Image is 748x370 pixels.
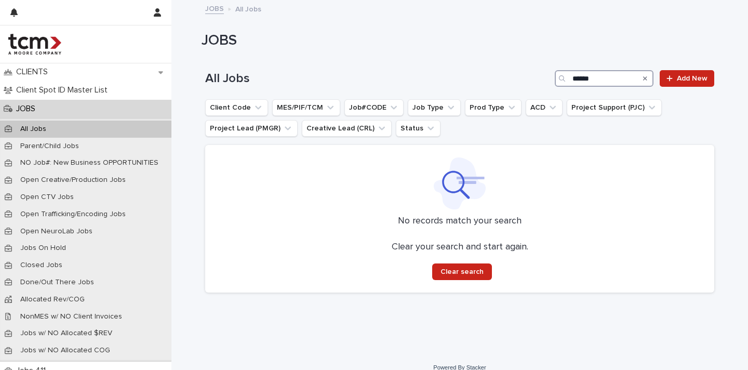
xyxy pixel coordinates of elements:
[660,70,714,87] a: Add New
[12,329,121,338] p: Jobs w/ NO Allocated $REV
[12,193,82,202] p: Open CTV Jobs
[408,99,461,116] button: Job Type
[12,295,93,304] p: Allocated Rev/COG
[12,176,134,184] p: Open Creative/Production Jobs
[12,125,55,134] p: All Jobs
[302,120,392,137] button: Creative Lead (CRL)
[12,244,74,253] p: Jobs On Hold
[12,227,101,236] p: Open NeuroLab Jobs
[12,104,44,114] p: JOBS
[526,99,563,116] button: ACD
[12,261,71,270] p: Closed Jobs
[12,210,134,219] p: Open Trafficking/Encoding Jobs
[202,32,711,50] h1: JOBS
[218,216,702,227] p: No records match your search
[677,75,707,82] span: Add New
[235,3,261,14] p: All Jobs
[12,142,87,151] p: Parent/Child Jobs
[272,99,340,116] button: MES/PIF/TCM
[8,34,61,55] img: 4hMmSqQkux38exxPVZHQ
[440,268,484,275] span: Clear search
[12,312,130,321] p: NonMES w/ NO Client Invoices
[432,263,492,280] button: Clear search
[205,71,551,86] h1: All Jobs
[12,85,116,95] p: Client Spot ID Master List
[396,120,440,137] button: Status
[205,2,224,14] a: JOBS
[12,158,167,167] p: NO Job#: New Business OPPORTUNITIES
[205,99,268,116] button: Client Code
[465,99,522,116] button: Prod Type
[12,67,56,77] p: CLIENTS
[12,278,102,287] p: Done/Out There Jobs
[12,346,118,355] p: Jobs w/ NO Allocated COG
[205,120,298,137] button: Project Lead (PMGR)
[567,99,662,116] button: Project Support (PJC)
[344,99,404,116] button: Job#CODE
[392,242,528,253] p: Clear your search and start again.
[555,70,653,87] input: Search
